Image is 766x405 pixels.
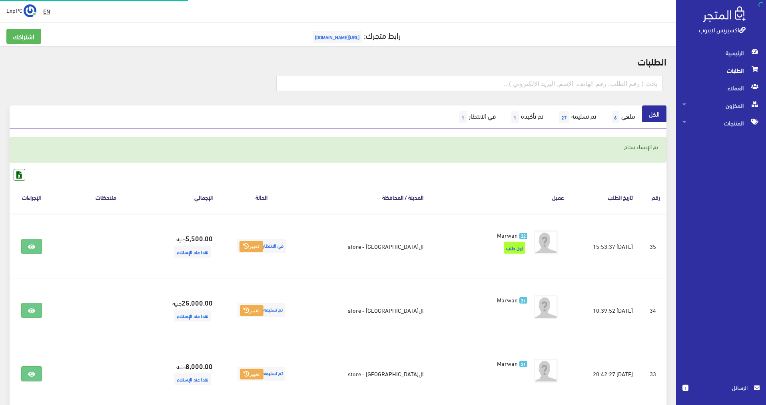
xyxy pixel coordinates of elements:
th: المدينة / المحافظة [304,181,430,214]
button: تغيير [239,241,263,252]
a: العملاء [676,79,766,97]
span: 27 [559,111,569,123]
span: اول طلب [504,242,525,254]
span: تم تسليمه [237,367,285,381]
th: الحالة [219,181,304,214]
td: جنيه [159,278,219,342]
a: في الانتظار1 [451,105,503,129]
button: تغيير [240,369,263,380]
th: الإجراءات [10,181,53,214]
a: 1 الرسائل [682,383,760,400]
span: 21 [519,361,528,367]
a: اكسبريس لابتوب [699,24,746,35]
img: ... [24,4,36,17]
th: تاريخ الطلب [571,181,639,214]
a: اشتراكك [6,29,41,44]
strong: 8,000.00 [186,361,213,371]
th: رقم [639,181,667,214]
th: اﻹجمالي [159,181,219,214]
td: 35 [639,214,667,278]
strong: 5,500.00 [186,233,213,243]
span: 6 [612,111,619,123]
span: في الانتظار [237,239,286,253]
a: تم تسليمه27 [550,105,603,129]
th: عميل [430,181,571,214]
span: 21 [519,297,528,304]
td: [DATE] 10:39:52 [571,278,639,342]
span: الرئيسية [682,44,760,62]
td: ال[GEOGRAPHIC_DATA] - store [304,278,430,342]
a: تم تأكيده1 [503,105,550,129]
td: 34 [639,278,667,342]
span: Marwan [497,357,518,369]
td: ال[GEOGRAPHIC_DATA] - store [304,214,430,278]
button: تغيير [240,305,263,316]
span: نقدا عند الإستلام [174,310,211,322]
span: [URL][DOMAIN_NAME] [313,31,362,43]
span: المخزون [682,97,760,114]
img: avatar.png [534,295,558,319]
span: المنتجات [682,114,760,132]
span: نقدا عند الإستلام [174,373,211,385]
span: ExpPC [6,5,22,15]
a: الكل [642,105,666,122]
h2: الطلبات [10,56,666,66]
td: [DATE] 15:53:37 [571,214,639,278]
span: الطلبات [682,62,760,79]
a: رابط متجرك:[URL][DOMAIN_NAME] [311,28,401,42]
strong: 25,000.00 [182,297,213,308]
input: بحث ( رقم الطلب, رقم الهاتف, الإسم, البريد اﻹلكتروني )... [276,76,663,91]
span: 22 [519,233,528,240]
a: الرئيسية [676,44,766,62]
span: 1 [511,111,519,123]
a: المنتجات [676,114,766,132]
a: المخزون [676,97,766,114]
span: الرسائل [695,383,748,392]
span: 1 [459,111,467,123]
a: الطلبات [676,62,766,79]
span: تم تسليمه [237,303,285,317]
img: avatar.png [534,359,558,383]
span: نقدا عند الإستلام [174,246,211,258]
u: EN [43,6,50,16]
img: . [703,6,746,22]
a: ملغي6 [603,105,642,129]
a: 22 Marwan [443,230,527,239]
a: 21 Marwan [443,295,527,304]
td: جنيه [159,214,219,278]
th: ملاحظات [53,181,159,214]
span: 1 [682,385,688,391]
p: تم الإنشاء بنجاح [18,142,658,151]
span: العملاء [682,79,760,97]
a: EN [40,4,53,18]
a: 21 Marwan [443,359,527,367]
span: Marwan [497,229,518,240]
span: Marwan [497,294,518,305]
img: avatar.png [534,230,558,254]
a: ... ExpPC [6,4,36,17]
